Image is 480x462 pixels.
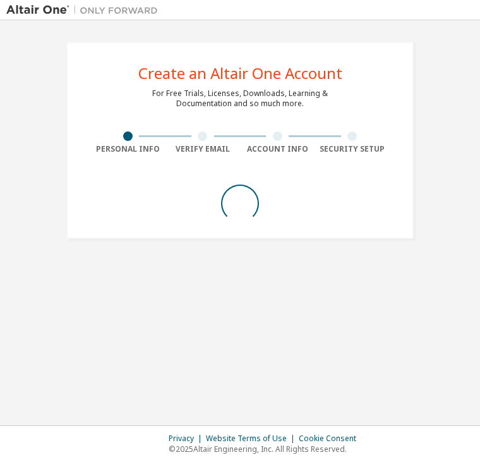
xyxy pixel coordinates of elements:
div: Website Terms of Use [206,434,299,444]
img: Altair One [6,4,164,16]
p: © 2025 Altair Engineering, Inc. All Rights Reserved. [169,444,364,454]
div: Create an Altair One Account [138,66,342,81]
div: Cookie Consent [299,434,364,444]
div: Account Info [240,144,315,154]
div: Verify Email [165,144,241,154]
div: Personal Info [90,144,165,154]
div: Security Setup [315,144,390,154]
div: Privacy [169,434,206,444]
div: For Free Trials, Licenses, Downloads, Learning & Documentation and so much more. [152,88,328,109]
